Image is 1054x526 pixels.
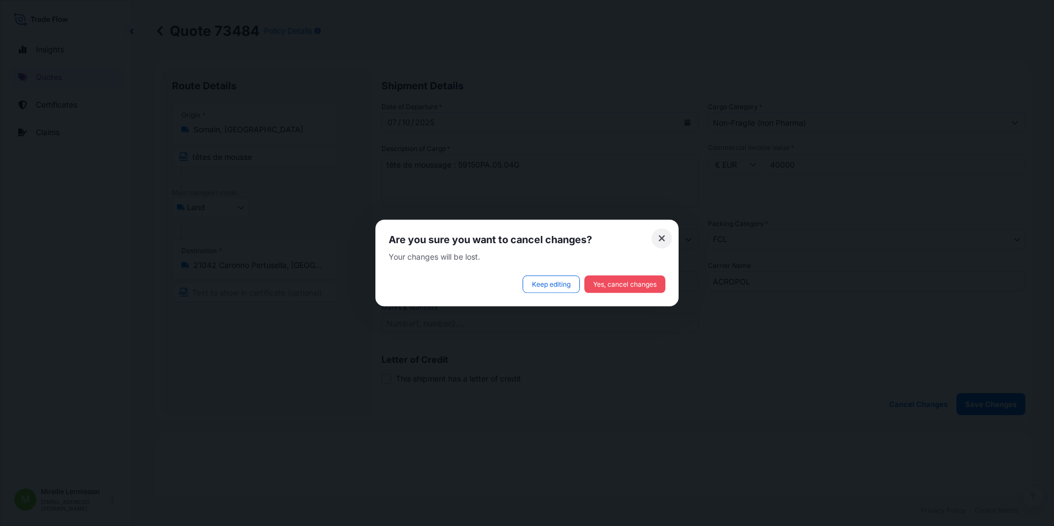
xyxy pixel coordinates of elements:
span: Yes, cancel changes [593,279,657,290]
span: Are you sure you want to cancel changes? [389,233,665,246]
span: Keep editing [532,279,571,290]
button: Yes, cancel changes [584,276,665,293]
span: Your changes will be lost. [389,251,480,262]
button: Keep editing [523,276,580,293]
